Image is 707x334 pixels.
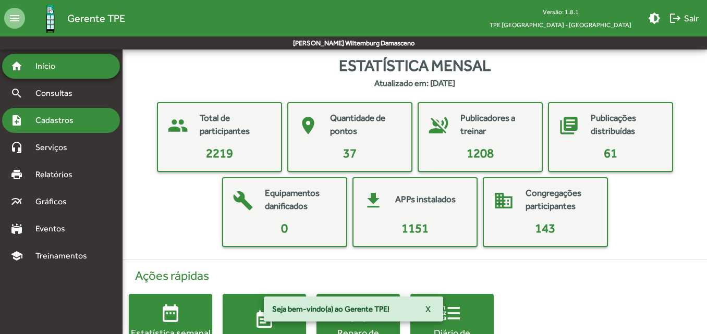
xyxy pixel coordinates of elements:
mat-icon: search [10,87,23,100]
strong: Atualizado em: [DATE] [374,77,455,90]
mat-icon: menu [4,8,25,29]
span: Gráficos [29,195,81,208]
mat-card-title: Quantidade de pontos [330,112,401,138]
mat-card-title: Publicações distribuídas [591,112,662,138]
span: 0 [281,221,288,235]
span: X [425,300,431,318]
button: X [417,300,439,318]
span: Cadastros [29,114,87,127]
mat-card-title: Congregações participantes [526,187,596,213]
span: Relatórios [29,168,86,181]
span: 61 [604,146,617,160]
span: 1151 [401,221,429,235]
span: Treinamentos [29,250,100,262]
mat-card-title: Total de participantes [200,112,271,138]
span: 143 [535,221,555,235]
mat-icon: logout [669,12,681,24]
mat-icon: voice_over_off [423,110,454,141]
span: Sair [669,9,699,28]
mat-icon: place [292,110,324,141]
span: Consultas [29,87,86,100]
span: 1208 [467,146,494,160]
h4: Ações rápidas [129,268,701,283]
button: Sair [665,9,703,28]
a: Gerente TPE [25,2,125,35]
mat-card-title: Publicadores a treinar [460,112,531,138]
mat-icon: note_add [10,114,23,127]
mat-icon: date_range [160,303,181,324]
mat-icon: people [162,110,193,141]
mat-icon: domain [488,185,519,216]
div: Versão: 1.8.1 [481,5,640,18]
mat-icon: brightness_medium [648,12,661,24]
span: 2219 [206,146,233,160]
span: Início [29,60,70,72]
span: Estatística mensal [339,54,491,77]
mat-card-title: APPs instalados [395,193,456,206]
mat-icon: library_books [553,110,584,141]
mat-icon: build [227,185,259,216]
mat-icon: home [10,60,23,72]
mat-icon: get_app [358,185,389,216]
span: Eventos [29,222,79,235]
span: 37 [343,146,357,160]
mat-icon: school [10,250,23,262]
span: Gerente TPE [67,10,125,27]
mat-icon: stadium [10,222,23,235]
mat-icon: print [10,168,23,181]
img: Logo [33,2,67,35]
mat-icon: multiline_chart [10,195,23,208]
mat-card-title: Equipamentos danificados [265,187,336,213]
mat-icon: headset_mic [10,141,23,154]
span: Serviços [29,141,81,154]
span: Seja bem-vindo(a) ao Gerente TPE! [272,304,389,314]
span: TPE [GEOGRAPHIC_DATA] - [GEOGRAPHIC_DATA] [481,18,640,31]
